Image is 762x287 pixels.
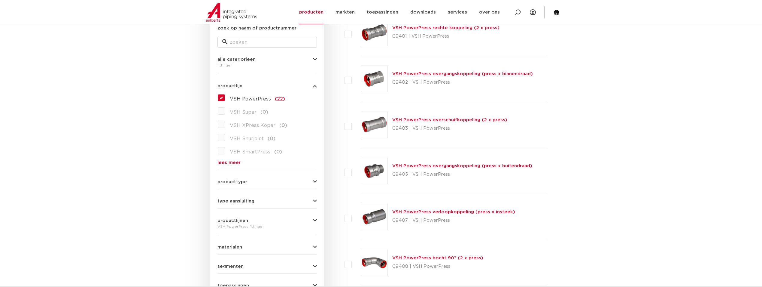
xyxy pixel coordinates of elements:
a: VSH PowerPress overgangskoppeling (press x binnendraad) [392,72,533,76]
span: VSH SmartPress [230,150,270,154]
span: type aansluiting [217,199,254,203]
p: C9402 | VSH PowerPress [392,78,533,87]
div: VSH PowerPress fittingen [217,223,317,230]
span: alle categorieën [217,57,256,62]
img: Thumbnail for VSH PowerPress overschuifkoppeling (2 x press) [361,112,387,138]
input: zoeken [217,37,317,48]
a: VSH PowerPress rechte koppeling (2 x press) [392,26,499,30]
button: type aansluiting [217,199,317,203]
a: lees meer [217,160,317,165]
button: materialen [217,245,317,249]
span: (22) [275,97,285,101]
span: materialen [217,245,242,249]
span: VSH XPress Koper [230,123,275,128]
span: segmenten [217,264,244,269]
p: C9405 | VSH PowerPress [392,170,532,179]
span: productlijnen [217,218,248,223]
p: C9403 | VSH PowerPress [392,124,507,133]
div: fittingen [217,62,317,69]
button: productlijnen [217,218,317,223]
label: zoek op naam of productnummer [217,25,296,32]
img: Thumbnail for VSH PowerPress overgangskoppeling (press x binnendraad) [361,66,387,92]
p: C9407 | VSH PowerPress [392,216,515,225]
img: Thumbnail for VSH PowerPress verloopkoppeling (press x insteek) [361,204,387,230]
span: VSH Shurjoint [230,136,264,141]
button: segmenten [217,264,317,269]
span: (0) [260,110,268,115]
a: VSH PowerPress overschuifkoppeling (2 x press) [392,118,507,122]
span: (0) [268,136,275,141]
a: VSH PowerPress verloopkoppeling (press x insteek) [392,210,515,214]
span: producttype [217,180,247,184]
a: VSH PowerPress bocht 90° (2 x press) [392,256,483,260]
button: producttype [217,180,317,184]
span: productlijn [217,84,242,88]
button: productlijn [217,84,317,88]
button: alle categorieën [217,57,317,62]
img: Thumbnail for VSH PowerPress bocht 90° (2 x press) [361,250,387,276]
p: C9401 | VSH PowerPress [392,32,499,41]
span: VSH Super [230,110,257,115]
span: VSH PowerPress [230,97,271,101]
span: (0) [279,123,287,128]
img: Thumbnail for VSH PowerPress rechte koppeling (2 x press) [361,20,387,46]
p: C9408 | VSH PowerPress [392,262,483,271]
span: (0) [274,150,282,154]
a: VSH PowerPress overgangskoppeling (press x buitendraad) [392,164,532,168]
img: Thumbnail for VSH PowerPress overgangskoppeling (press x buitendraad) [361,158,387,184]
